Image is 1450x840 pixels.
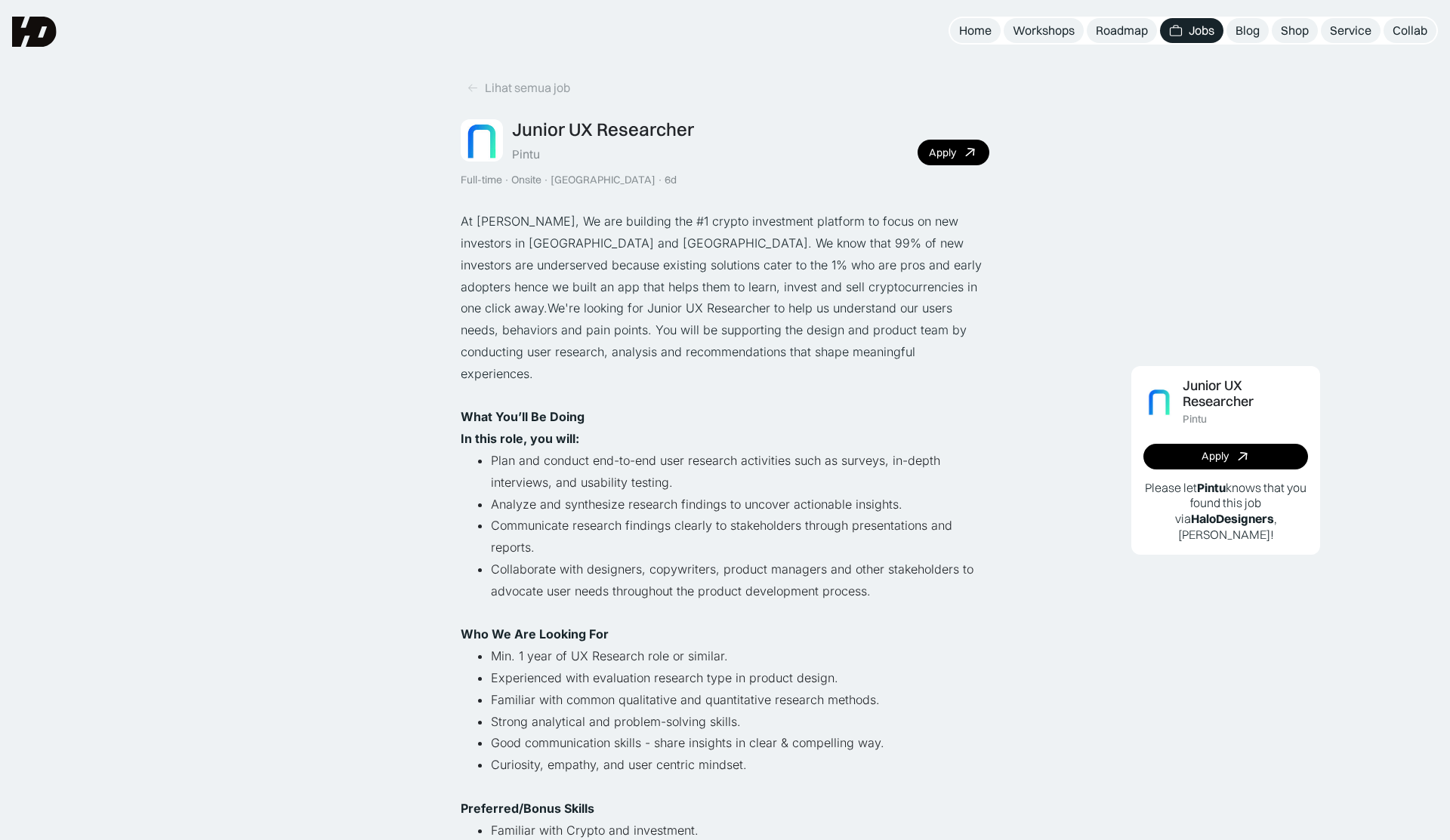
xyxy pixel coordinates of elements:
div: Junior UX Researcher [1183,378,1308,410]
li: Analyze and synthesize research findings to uncover actionable insights. [491,494,989,515]
strong: Preferred/Bonus Skills [461,801,594,816]
a: Apply [1143,444,1308,469]
li: Experienced with evaluation research type in product design. [491,667,989,689]
p: At [PERSON_NAME], We are building the #1 crypto investment platform to focus on new investors in ... [461,211,989,384]
div: Apply [1202,450,1229,463]
img: Job Image [1143,386,1175,417]
p: ‍ [461,385,989,407]
p: ‍ [461,406,989,428]
div: Junior UX Researcher [512,118,694,140]
div: Full-time [461,174,502,186]
div: · [504,174,510,186]
div: Onsite [511,174,541,186]
strong: What You’ll Be Doing [461,409,585,424]
div: Pintu [512,146,540,162]
a: Apply [918,140,989,165]
div: Roadmap [1096,23,1148,38]
li: Communicate research findings clearly to stakeholders through presentations and reports. [491,515,989,558]
a: Service [1321,18,1381,43]
div: Lihat semua job [485,80,570,96]
div: Apply [929,146,956,159]
div: 6d [665,174,677,186]
a: Shop [1272,18,1318,43]
a: Roadmap [1087,18,1157,43]
div: · [543,174,549,186]
a: Blog [1226,18,1269,43]
div: · [657,174,663,186]
a: Collab [1384,18,1436,43]
div: Workshops [1013,23,1075,38]
li: Collaborate with designers, copywriters, product managers and other stakeholders to advocate user... [491,558,989,623]
div: [GEOGRAPHIC_DATA] [551,174,656,186]
li: Curiosity, empathy, and user centric mindset. [491,754,989,798]
strong: In this role, you will: [461,431,579,446]
div: Pintu [1183,413,1207,426]
b: Pintu [1197,480,1226,495]
a: Jobs [1160,18,1223,43]
img: Job Image [461,119,503,162]
div: Shop [1281,23,1309,38]
li: Min. 1 year of UX Research role or similar. [491,645,989,667]
div: Service [1330,23,1371,38]
li: Plan and conduct end-to-end user research activities such as surveys, in-depth interviews, and us... [491,450,989,494]
div: Blog [1236,23,1260,38]
div: Jobs [1189,23,1214,38]
a: Lihat semua job [461,75,576,100]
li: Strong analytical and problem-solving skills. [491,711,989,733]
div: Home [959,23,992,38]
a: Home [950,18,1001,43]
a: Workshops [1004,18,1084,43]
strong: Who We Are Looking For [461,626,609,642]
li: Familiar with common qualitative and quantitative research methods. [491,689,989,711]
b: HaloDesigners [1191,511,1274,526]
p: Please let knows that you found this job via , [PERSON_NAME]! [1143,480,1308,543]
li: Good communication skills - share insights in clear & compelling way. [491,732,989,754]
div: Collab [1393,23,1427,38]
